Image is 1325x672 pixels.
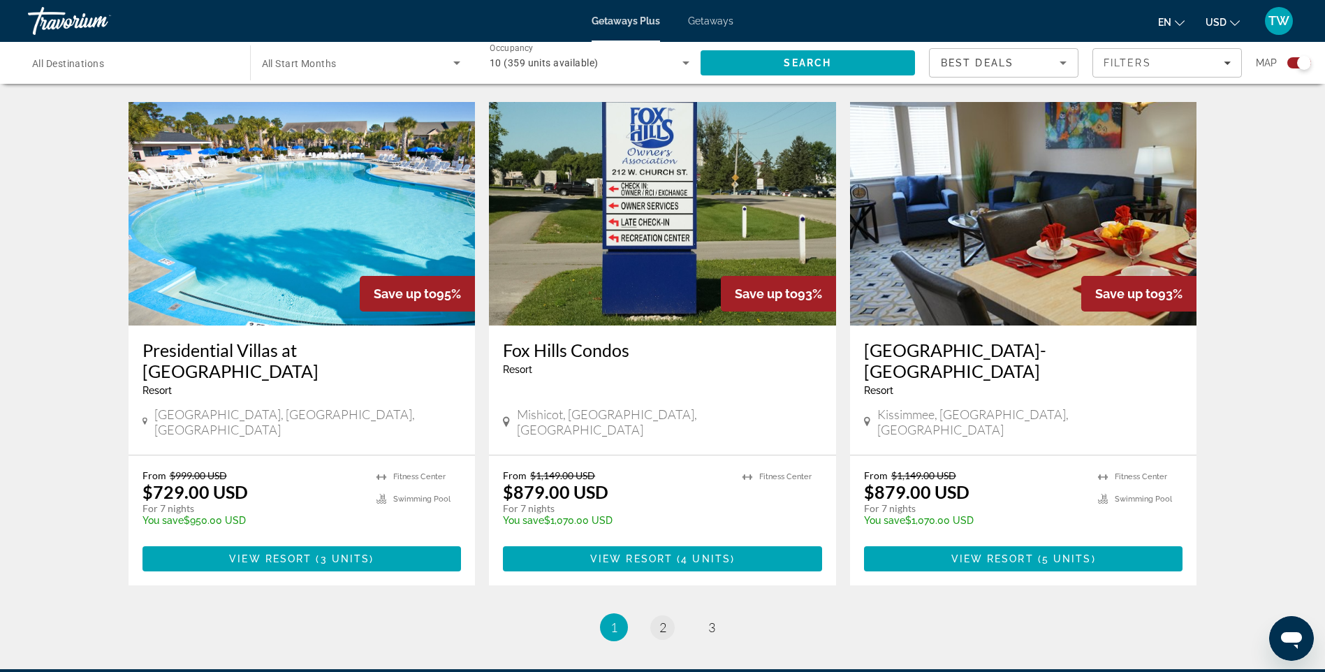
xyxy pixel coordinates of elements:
span: Save up to [374,286,437,301]
span: Resort [503,364,532,375]
div: 93% [1081,276,1196,312]
span: Resort [142,385,172,396]
span: 10 (359 units available) [490,57,599,68]
span: ( ) [1034,553,1096,564]
span: [GEOGRAPHIC_DATA], [GEOGRAPHIC_DATA], [GEOGRAPHIC_DATA] [154,407,461,437]
span: View Resort [951,553,1034,564]
button: View Resort(5 units) [864,546,1183,571]
span: 4 units [681,553,731,564]
p: For 7 nights [864,502,1085,515]
span: Filters [1104,57,1151,68]
button: Search [701,50,916,75]
img: Silver Lake Resort-Silver Points [850,102,1197,326]
span: $999.00 USD [170,469,227,481]
span: Search [784,57,831,68]
p: $1,070.00 USD [864,515,1085,526]
span: View Resort [229,553,312,564]
span: From [864,469,888,481]
nav: Pagination [129,613,1197,641]
span: You save [503,515,544,526]
span: From [142,469,166,481]
span: You save [864,515,905,526]
button: Change currency [1206,12,1240,32]
button: Filters [1092,48,1242,78]
button: View Resort(4 units) [503,546,822,571]
span: Map [1256,53,1277,73]
button: View Resort(3 units) [142,546,462,571]
span: USD [1206,17,1227,28]
span: $1,149.00 USD [530,469,595,481]
span: 2 [659,620,666,635]
span: 3 [708,620,715,635]
div: 93% [721,276,836,312]
p: $879.00 USD [864,481,969,502]
span: $1,149.00 USD [891,469,956,481]
span: ( ) [312,553,374,564]
span: Best Deals [941,57,1013,68]
p: $729.00 USD [142,481,248,502]
span: All Start Months [262,58,337,69]
img: Fox Hills Condos [489,102,836,326]
span: View Resort [590,553,673,564]
button: User Menu [1261,6,1297,36]
iframe: Button to launch messaging window [1269,616,1314,661]
span: 3 units [321,553,370,564]
a: Fox Hills Condos [503,339,822,360]
span: Swimming Pool [393,495,451,504]
span: Save up to [1095,286,1158,301]
span: Swimming Pool [1115,495,1172,504]
mat-select: Sort by [941,54,1067,71]
span: ( ) [673,553,735,564]
span: Fitness Center [393,472,446,481]
p: For 7 nights [142,502,363,515]
span: Resort [864,385,893,396]
span: 1 [610,620,617,635]
span: Save up to [735,286,798,301]
span: en [1158,17,1171,28]
a: Getaways [688,15,733,27]
p: $1,070.00 USD [503,515,729,526]
a: Travorium [28,3,168,39]
img: Presidential Villas at Grand Palms Resort [129,102,476,326]
span: 5 units [1042,553,1092,564]
a: Getaways Plus [592,15,660,27]
a: Presidential Villas at [GEOGRAPHIC_DATA] [142,339,462,381]
span: TW [1268,14,1289,28]
div: 95% [360,276,475,312]
span: All Destinations [32,58,104,69]
span: Kissimmee, [GEOGRAPHIC_DATA], [GEOGRAPHIC_DATA] [877,407,1183,437]
a: [GEOGRAPHIC_DATA]-[GEOGRAPHIC_DATA] [864,339,1183,381]
span: Fitness Center [1115,472,1167,481]
span: From [503,469,527,481]
span: Mishicot, [GEOGRAPHIC_DATA], [GEOGRAPHIC_DATA] [517,407,822,437]
p: For 7 nights [503,502,729,515]
input: Select destination [32,55,232,72]
button: Change language [1158,12,1185,32]
p: $950.00 USD [142,515,363,526]
span: Fitness Center [759,472,812,481]
span: You save [142,515,184,526]
span: Occupancy [490,43,534,53]
p: $879.00 USD [503,481,608,502]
